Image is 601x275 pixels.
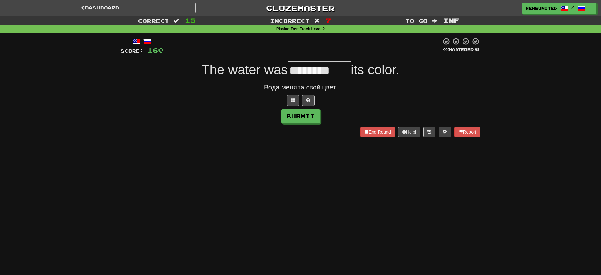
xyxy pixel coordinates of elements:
[121,83,480,92] div: Вода меняла свой цвет.
[360,127,395,137] button: End Round
[121,37,163,45] div: /
[522,3,588,14] a: heheunited /
[443,17,459,24] span: Inf
[302,95,315,106] button: Single letter hint - you only get 1 per sentence and score half the points! alt+h
[270,18,310,24] span: Incorrect
[121,48,144,54] span: Score:
[291,27,325,31] strong: Fast Track Level 2
[174,18,180,24] span: :
[443,47,449,52] span: 0 %
[202,62,288,77] span: The water was
[526,5,557,11] span: heheunited
[441,47,480,53] div: Mastered
[281,109,320,123] button: Submit
[287,95,299,106] button: Switch sentence to multiple choice alt+p
[5,3,196,13] a: Dashboard
[138,18,169,24] span: Correct
[432,18,439,24] span: :
[454,127,480,137] button: Report
[398,127,421,137] button: Help!
[326,17,331,24] span: 7
[571,5,574,9] span: /
[423,127,435,137] button: Round history (alt+y)
[147,46,163,54] span: 160
[405,18,427,24] span: To go
[314,18,321,24] span: :
[205,3,396,14] a: Clozemaster
[185,17,196,24] span: 15
[351,62,399,77] span: its color.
